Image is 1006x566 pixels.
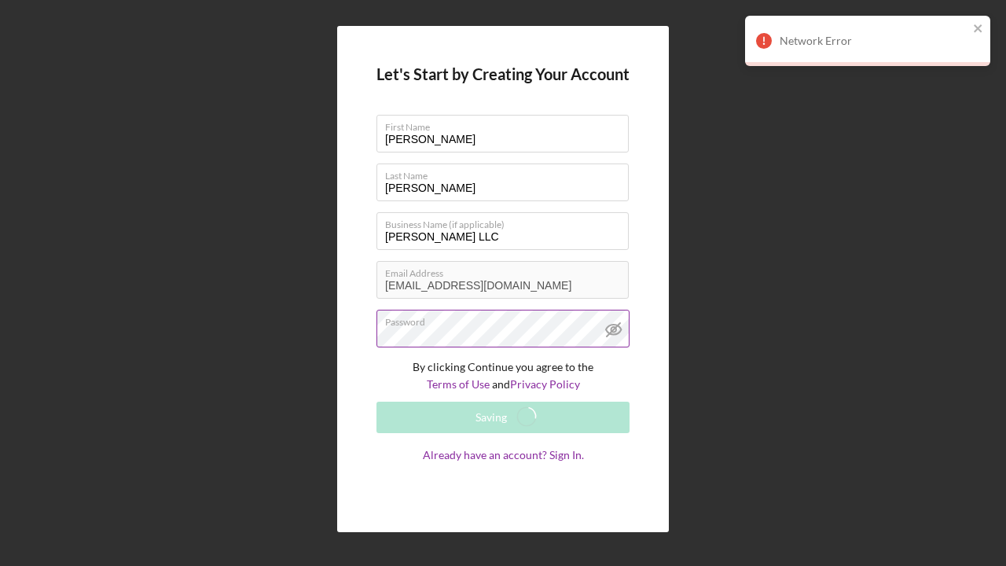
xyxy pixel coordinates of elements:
[973,22,984,37] button: close
[385,262,629,279] label: Email Address
[376,449,630,493] a: Already have an account? Sign In.
[376,358,630,394] p: By clicking Continue you agree to the and
[385,213,629,230] label: Business Name (if applicable)
[385,116,629,133] label: First Name
[385,311,629,328] label: Password
[780,35,968,47] div: Network Error
[427,377,490,391] a: Terms of Use
[385,164,629,182] label: Last Name
[376,402,630,433] button: Saving
[475,402,507,433] div: Saving
[376,65,630,83] h4: Let's Start by Creating Your Account
[510,377,580,391] a: Privacy Policy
